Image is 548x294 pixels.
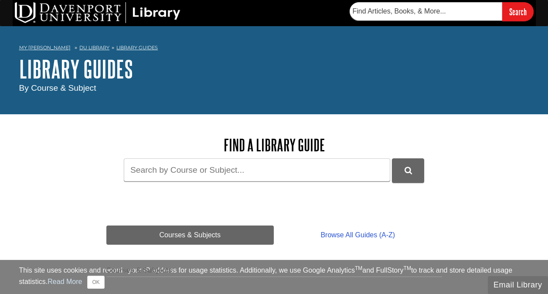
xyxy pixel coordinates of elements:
[488,276,548,294] button: Email Library
[19,42,529,56] nav: breadcrumb
[106,136,442,154] h2: Find a Library Guide
[87,276,104,289] button: Close
[274,226,442,245] a: Browse All Guides (A-Z)
[19,44,71,51] a: My [PERSON_NAME]
[106,267,442,277] h2: Courses & Subjects
[350,2,502,21] input: Find Articles, Books, & More...
[405,167,412,174] i: Search Library Guides
[502,2,534,21] input: Search
[79,44,109,51] a: DU Library
[19,82,529,95] div: By Course & Subject
[350,2,534,21] form: Searches DU Library's articles, books, and more
[19,56,529,82] h1: Library Guides
[106,226,274,245] a: Courses & Subjects
[124,158,390,181] input: Search by Course or Subject...
[15,2,180,23] img: DU Library
[116,44,158,51] a: Library Guides
[48,278,82,285] a: Read More
[19,265,529,289] div: This site uses cookies and records your IP address for usage statistics. Additionally, we use Goo...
